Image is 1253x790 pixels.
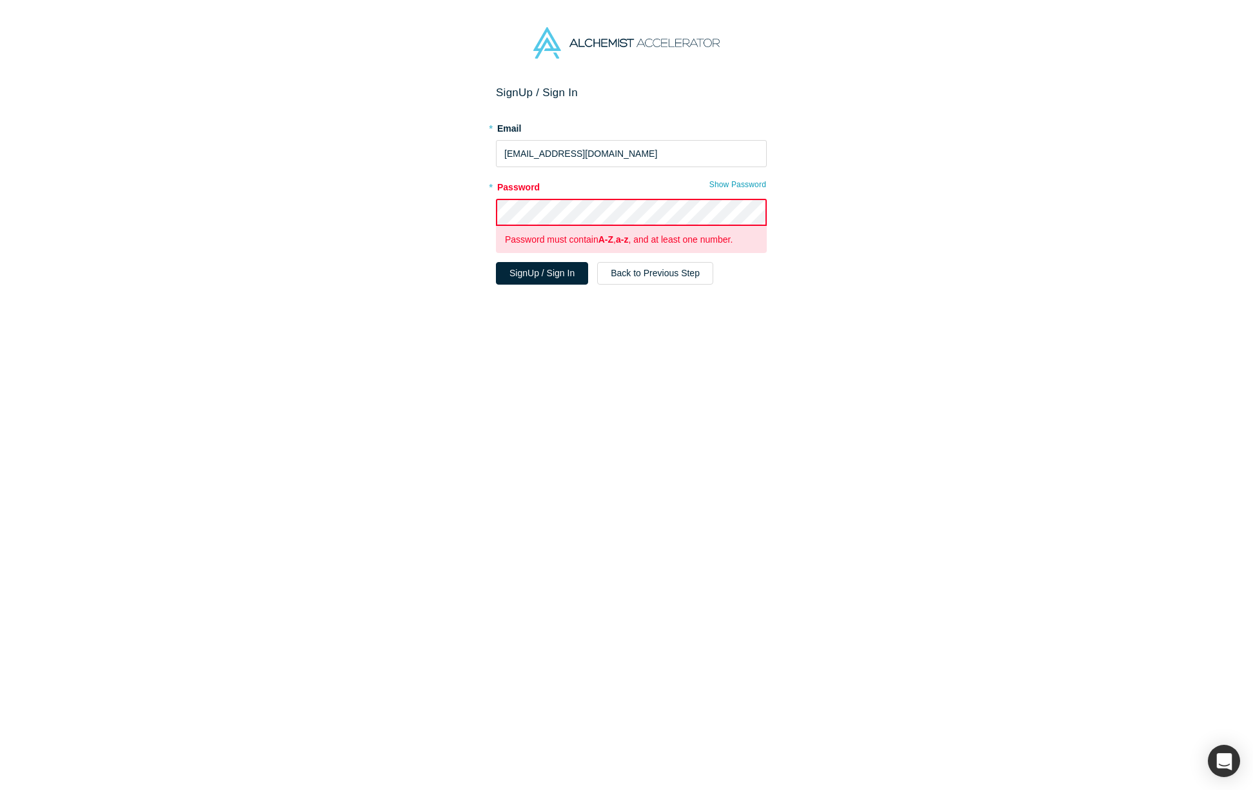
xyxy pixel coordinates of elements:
[496,117,767,136] label: Email
[616,234,628,245] strong: a-z
[533,27,719,59] img: Alchemist Accelerator Logo
[709,176,767,193] button: Show Password
[496,176,767,194] label: Password
[496,262,588,285] button: SignUp / Sign In
[496,86,767,99] h2: Sign Up / Sign In
[505,233,758,247] p: Password must contain , , and at least one number.
[597,262,713,285] button: Back to Previous Step
[598,234,613,245] strong: A-Z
